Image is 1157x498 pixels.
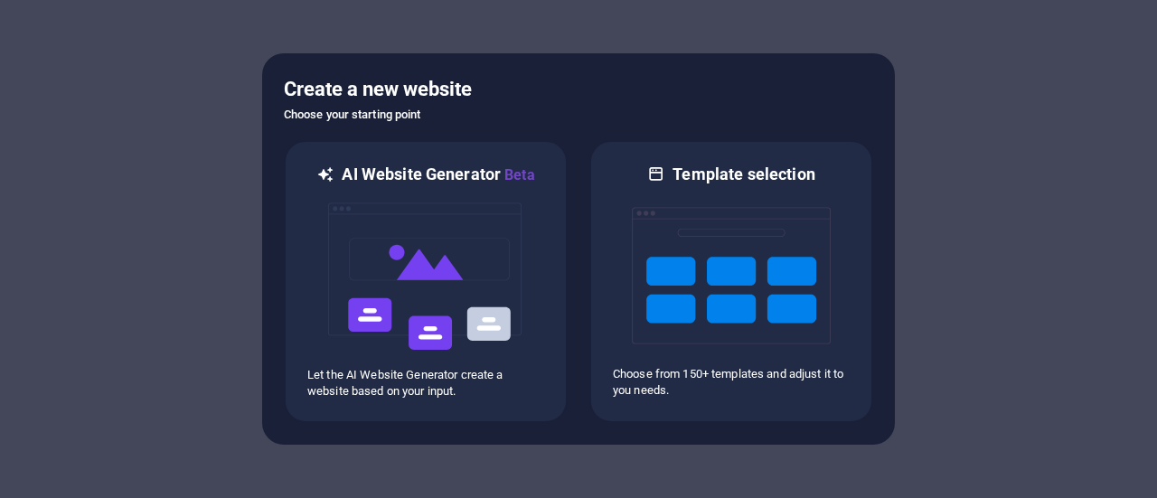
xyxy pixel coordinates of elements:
[284,75,873,104] h5: Create a new website
[673,164,814,185] h6: Template selection
[284,104,873,126] h6: Choose your starting point
[326,186,525,367] img: ai
[342,164,534,186] h6: AI Website Generator
[284,140,568,423] div: AI Website GeneratorBetaaiLet the AI Website Generator create a website based on your input.
[613,366,850,399] p: Choose from 150+ templates and adjust it to you needs.
[501,166,535,183] span: Beta
[589,140,873,423] div: Template selectionChoose from 150+ templates and adjust it to you needs.
[307,367,544,399] p: Let the AI Website Generator create a website based on your input.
